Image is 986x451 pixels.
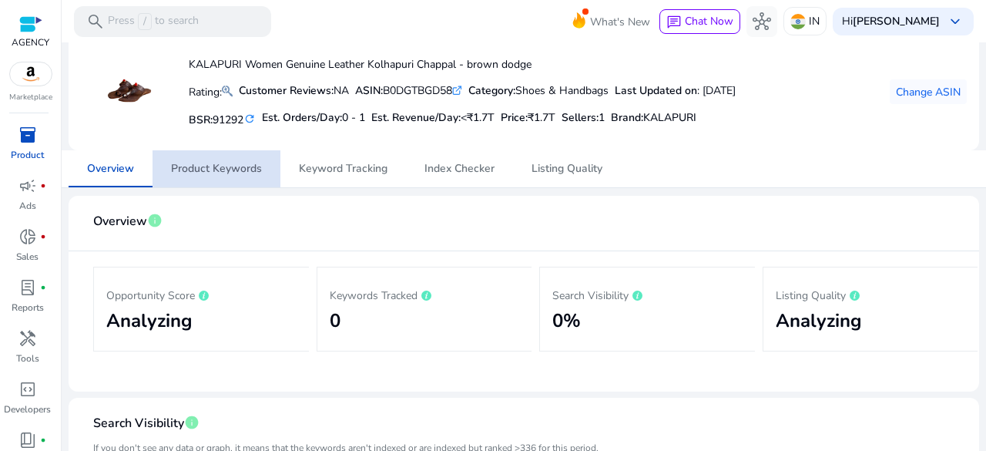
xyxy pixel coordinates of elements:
span: info [147,213,163,228]
span: Index Checker [424,163,495,174]
span: Product Keywords [171,163,262,174]
span: donut_small [18,227,37,246]
b: ASIN: [355,83,383,98]
span: Overview [93,208,147,235]
span: 1 [599,110,605,125]
span: chat [666,15,682,30]
h2: 0% [552,310,743,332]
p: Tools [16,352,39,365]
button: hub [746,6,777,37]
img: in.svg [790,14,806,29]
span: info [184,415,200,430]
p: Developers [4,402,51,416]
div: Shoes & Handbags [468,82,609,99]
span: <₹1.7T [461,110,495,125]
button: chatChat Now [659,9,740,34]
span: 0 - 1 [342,110,365,125]
span: Change ASIN [896,84,961,100]
span: keyboard_arrow_down [946,12,964,31]
button: Change ASIN [890,79,967,104]
h5: Sellers: [562,112,605,125]
p: AGENCY [12,35,49,49]
span: Listing Quality [532,163,602,174]
h2: Analyzing [776,310,966,332]
b: Last Updated on [615,83,697,98]
h5: Est. Orders/Day: [262,112,365,125]
img: 41OzSh+JUQL.jpg [99,63,156,121]
p: Product [11,148,44,162]
span: Keyword Tracking [299,163,387,174]
span: / [138,13,152,30]
span: Chat Now [685,14,733,29]
span: handyman [18,329,37,348]
span: campaign [18,177,37,195]
span: book_4 [18,431,37,449]
p: Hi [842,16,940,27]
b: Customer Reviews: [239,83,334,98]
span: ₹1.7T [528,110,555,125]
span: What's New [590,8,650,35]
h5: : [611,112,696,125]
p: Sales [16,250,39,264]
span: 91292 [213,113,243,127]
span: hub [753,12,771,31]
p: Press to search [108,13,199,30]
h5: BSR: [189,110,256,127]
span: KALAPURI [643,110,696,125]
mat-icon: refresh [243,112,256,126]
p: Keywords Tracked [330,285,520,304]
span: Search Visibility [93,410,184,437]
span: Brand [611,110,641,125]
span: inventory_2 [18,126,37,144]
span: Overview [87,163,134,174]
p: Marketplace [9,92,52,103]
span: fiber_manual_record [40,284,46,291]
p: IN [809,8,820,35]
span: code_blocks [18,380,37,399]
p: Rating: [189,82,233,100]
div: : [DATE] [615,82,736,99]
div: NA [239,82,349,99]
b: Category: [468,83,515,98]
h5: Price: [501,112,555,125]
img: amazon.svg [10,62,52,86]
h2: Analyzing [106,310,297,332]
p: Search Visibility [552,285,743,304]
span: fiber_manual_record [40,437,46,443]
p: Reports [12,301,44,315]
span: lab_profile [18,278,37,297]
h5: Est. Revenue/Day: [371,112,495,125]
h4: KALAPURI Women Genuine Leather Kolhapuri Chappal - brown dodge [189,59,736,72]
span: search [86,12,105,31]
h2: 0 [330,310,520,332]
div: B0DGTBGD58 [355,82,462,99]
p: Ads [19,199,36,213]
span: fiber_manual_record [40,234,46,240]
span: fiber_manual_record [40,183,46,189]
p: Listing Quality [776,285,966,304]
p: Opportunity Score [106,285,297,304]
b: [PERSON_NAME] [853,14,940,29]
